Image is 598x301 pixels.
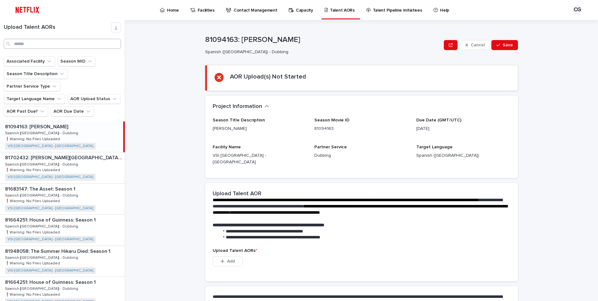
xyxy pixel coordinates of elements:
button: Partner Service Type [4,81,60,91]
button: Cancel [460,40,490,50]
p: Spanish ([GEOGRAPHIC_DATA]) - Dubbing [205,49,439,55]
h2: Upload Talent AOR [213,191,261,197]
p: 81683147: The Asset: Season 1 [5,185,77,192]
h2: AOR Upload(s) Not Started [230,73,306,80]
button: Season Title Description [4,69,68,79]
p: Spanish ([GEOGRAPHIC_DATA]) - Dubbing [5,223,79,229]
p: Spanish ([GEOGRAPHIC_DATA]) - Dubbing [5,130,79,135]
p: Dubbing [314,152,408,159]
input: Search [4,39,121,49]
span: Partner Service [314,145,347,149]
button: Season MID [58,56,96,66]
span: Save [503,43,513,47]
button: Associated Facility [4,56,55,66]
button: Save [491,40,518,50]
h2: Project Information [213,103,262,110]
p: VSI [GEOGRAPHIC_DATA] - [GEOGRAPHIC_DATA] [213,152,307,166]
a: VSI [GEOGRAPHIC_DATA] - [GEOGRAPHIC_DATA] [8,175,93,179]
p: [DATE] [416,125,510,132]
a: VSI [GEOGRAPHIC_DATA] - [GEOGRAPHIC_DATA] [8,144,93,148]
p: Spanish ([GEOGRAPHIC_DATA]) - Dubbing [5,161,79,167]
h1: Upload Talent AORs [4,24,111,31]
p: ❗️Warning: No Files Uploaded [5,198,61,203]
img: ifQbXi3ZQGMSEF7WDB7W [13,4,42,16]
p: Spanish ([GEOGRAPHIC_DATA]) - Dubbing [5,192,79,198]
p: ❗️Warning: No Files Uploaded [5,291,61,297]
button: Add [213,256,243,266]
p: Spanish ([GEOGRAPHIC_DATA]) [416,152,510,159]
p: Spanish ([GEOGRAPHIC_DATA]) - Dubbing [5,285,79,291]
span: Season Movie ID [314,118,349,122]
p: ❗️Warning: No Files Uploaded [5,229,61,235]
p: ❗️Warning: No Files Uploaded [5,167,61,172]
span: Cancel [471,43,485,47]
button: AOR Past Due? [4,106,48,116]
button: AOR Upload Status [68,94,120,104]
p: Spanish ([GEOGRAPHIC_DATA]) - Dubbing [5,254,79,260]
p: 81094163 [314,125,408,132]
p: 81948058: The Summer Hikaru Died: Season 1 [5,247,112,254]
p: 81664251: House of Guinness: Season 1 [5,216,97,223]
p: 81094163: [PERSON_NAME] [5,123,69,130]
p: [PERSON_NAME] [213,125,307,132]
button: Project Information [213,103,269,110]
span: Add [227,259,235,263]
a: VSI [GEOGRAPHIC_DATA] - [GEOGRAPHIC_DATA] [8,268,93,273]
span: Upload Talent AORs [213,248,257,253]
span: Facility Name [213,145,241,149]
span: Season Title Description [213,118,265,122]
p: 81702432: [PERSON_NAME][GEOGRAPHIC_DATA] Trip [5,154,124,161]
button: Target Language Name [4,94,65,104]
p: 81664251: House of Guinness: Season 1 [5,278,97,285]
span: Due Date (GMT/UTC) [416,118,461,122]
p: ❗️Warning: No Files Uploaded [5,260,61,266]
p: ❗️Warning: No Files Uploaded [5,136,61,141]
p: 81094163: [PERSON_NAME] [205,35,441,44]
button: AOR Due Date [51,106,94,116]
a: VSI [GEOGRAPHIC_DATA] - [GEOGRAPHIC_DATA] [8,206,93,211]
div: CG [572,5,582,15]
a: VSI [GEOGRAPHIC_DATA] - [GEOGRAPHIC_DATA] [8,237,93,242]
span: Target Language [416,145,453,149]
